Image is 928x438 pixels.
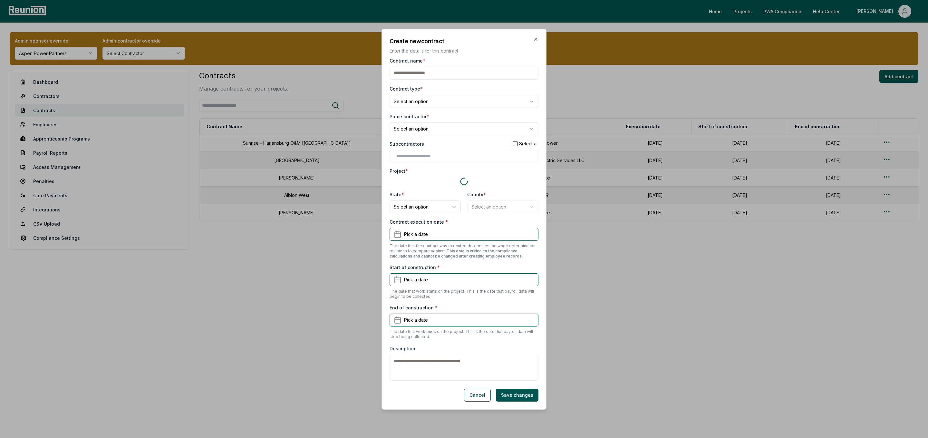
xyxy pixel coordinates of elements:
label: Select all [519,141,538,146]
label: State [390,191,404,198]
label: Subcontractors [390,141,424,147]
label: County [467,191,486,198]
label: Start of construction [390,264,440,271]
button: Pick a date [390,314,538,326]
span: Pick a date [404,231,428,238]
button: Pick a date [390,228,538,241]
button: Save changes [496,389,538,402]
p: Enter the details for this contract [390,47,538,54]
label: End of construction [390,304,438,311]
button: Pick a date [390,273,538,286]
span: The date that the contract was executed determines the wage determination revisions to compare ag... [390,243,536,258]
h2: Create new contract [390,37,538,45]
label: Prime contractor [390,113,429,120]
p: The date that work starts on the project. This is the date that payroll data will begin to be col... [390,289,538,299]
button: Cancel [464,389,491,402]
p: The date that work ends on the project. This is the date that payroll data will stop being collec... [390,329,538,339]
label: Contract execution date [390,219,448,225]
label: Contract name [390,57,425,64]
label: Project [390,168,408,174]
span: Pick a date [404,316,428,323]
span: Pick a date [404,276,428,283]
label: Contract type [390,86,423,92]
label: Description [390,346,415,351]
span: This date is critical to the compliance calculations and cannot be changed after creating employe... [390,248,523,258]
